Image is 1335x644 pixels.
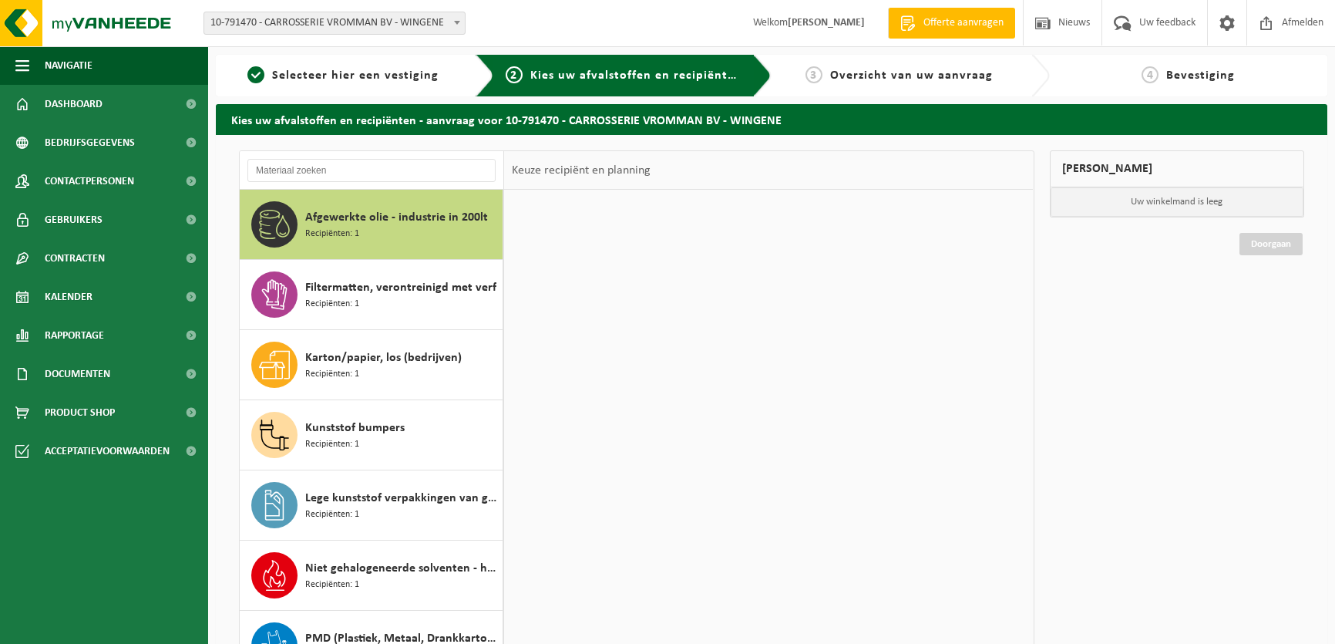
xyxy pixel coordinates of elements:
div: [PERSON_NAME] [1050,150,1305,187]
span: Recipiënten: 1 [305,578,359,592]
span: Selecteer hier een vestiging [272,69,439,82]
h2: Kies uw afvalstoffen en recipiënten - aanvraag voor 10-791470 - CARROSSERIE VROMMAN BV - WINGENE [216,104,1327,134]
span: Acceptatievoorwaarden [45,432,170,470]
button: Niet gehalogeneerde solventen - hoogcalorisch in 200lt-vat Recipiënten: 1 [240,541,503,611]
span: Recipiënten: 1 [305,227,359,241]
span: Offerte aanvragen [920,15,1007,31]
span: Lege kunststof verpakkingen van gevaarlijke stoffen [305,489,499,507]
span: Kalender [45,278,92,316]
span: 10-791470 - CARROSSERIE VROMMAN BV - WINGENE [204,12,465,34]
button: Kunststof bumpers Recipiënten: 1 [240,400,503,470]
span: Recipiënten: 1 [305,297,359,312]
span: Contactpersonen [45,162,134,201]
span: Niet gehalogeneerde solventen - hoogcalorisch in 200lt-vat [305,559,499,578]
span: Karton/papier, los (bedrijven) [305,349,462,367]
button: Lege kunststof verpakkingen van gevaarlijke stoffen Recipiënten: 1 [240,470,503,541]
span: Recipiënten: 1 [305,437,359,452]
input: Materiaal zoeken [247,159,496,182]
span: Bedrijfsgegevens [45,123,135,162]
button: Afgewerkte olie - industrie in 200lt Recipiënten: 1 [240,190,503,260]
span: Kunststof bumpers [305,419,405,437]
a: 1Selecteer hier een vestiging [224,66,463,85]
span: Recipiënten: 1 [305,507,359,522]
span: Overzicht van uw aanvraag [830,69,993,82]
span: Gebruikers [45,201,103,239]
a: Offerte aanvragen [888,8,1015,39]
span: Recipiënten: 1 [305,367,359,382]
div: Keuze recipiënt en planning [504,151,658,190]
span: Product Shop [45,393,115,432]
span: Filtermatten, verontreinigd met verf [305,278,496,297]
span: 4 [1142,66,1158,83]
span: Documenten [45,355,110,393]
span: 3 [805,66,822,83]
span: Afgewerkte olie - industrie in 200lt [305,208,488,227]
a: Doorgaan [1239,233,1303,255]
span: 2 [506,66,523,83]
span: Bevestiging [1166,69,1235,82]
span: Kies uw afvalstoffen en recipiënten [530,69,742,82]
span: 10-791470 - CARROSSERIE VROMMAN BV - WINGENE [203,12,466,35]
p: Uw winkelmand is leeg [1051,187,1304,217]
span: 1 [247,66,264,83]
button: Karton/papier, los (bedrijven) Recipiënten: 1 [240,330,503,400]
strong: [PERSON_NAME] [788,17,865,29]
span: Rapportage [45,316,104,355]
button: Filtermatten, verontreinigd met verf Recipiënten: 1 [240,260,503,330]
span: Dashboard [45,85,103,123]
span: Contracten [45,239,105,278]
span: Navigatie [45,46,92,85]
